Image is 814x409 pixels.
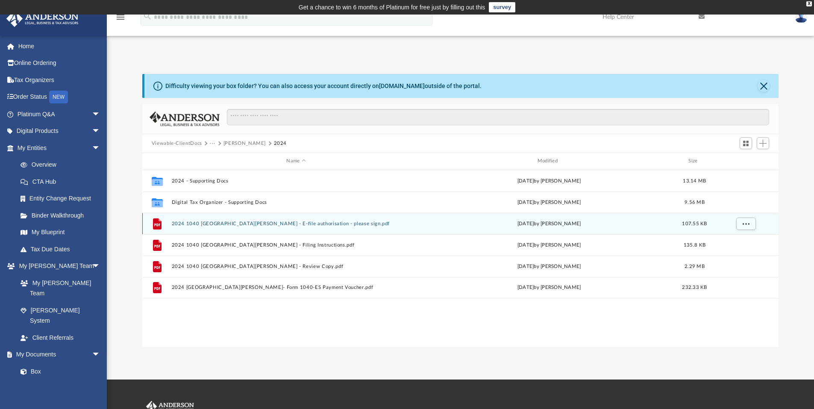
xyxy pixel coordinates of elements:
[424,177,673,185] div: [DATE] by [PERSON_NAME]
[143,12,152,21] i: search
[424,241,673,249] div: [DATE] by [PERSON_NAME]
[685,264,705,268] span: 2.29 MB
[677,157,711,165] div: Size
[685,200,705,204] span: 9.56 MB
[682,285,707,290] span: 232.33 KB
[4,10,81,27] img: Anderson Advisors Platinum Portal
[115,12,126,22] i: menu
[12,190,113,207] a: Entity Change Request
[142,170,779,347] div: grid
[171,221,420,227] button: 2024 1040 [GEOGRAPHIC_DATA][PERSON_NAME] - E-file authorisation - please sign.pdf
[682,221,707,226] span: 107.55 KB
[92,346,109,364] span: arrow_drop_down
[12,274,105,302] a: My [PERSON_NAME] Team
[92,258,109,275] span: arrow_drop_down
[757,137,770,149] button: Add
[424,157,674,165] div: Modified
[223,140,266,147] button: [PERSON_NAME]
[736,217,755,230] button: More options
[806,1,812,6] div: close
[683,178,706,183] span: 13.14 MB
[92,106,109,123] span: arrow_drop_down
[424,198,673,206] div: [DATE] by [PERSON_NAME]
[12,207,113,224] a: Binder Walkthrough
[92,123,109,140] span: arrow_drop_down
[424,220,673,227] div: [DATE] by [PERSON_NAME]
[424,284,673,291] div: [DATE] by [PERSON_NAME]
[171,157,420,165] div: Name
[715,157,775,165] div: id
[171,264,420,269] button: 2024 1040 [GEOGRAPHIC_DATA][PERSON_NAME] - Review Copy.pdf
[12,380,109,397] a: Meeting Minutes
[6,106,113,123] a: Platinum Q&Aarrow_drop_down
[684,242,705,247] span: 135.8 KB
[6,123,113,140] a: Digital Productsarrow_drop_down
[49,91,68,103] div: NEW
[12,156,113,174] a: Overview
[12,173,113,190] a: CTA Hub
[12,241,113,258] a: Tax Due Dates
[6,258,109,275] a: My [PERSON_NAME] Teamarrow_drop_down
[6,88,113,106] a: Order StatusNEW
[115,16,126,22] a: menu
[146,157,168,165] div: id
[6,346,109,363] a: My Documentsarrow_drop_down
[12,302,109,329] a: [PERSON_NAME] System
[489,2,515,12] a: survey
[227,109,769,125] input: Search files and folders
[12,363,105,380] a: Box
[171,200,420,205] button: Digital Tax Organizer - Supporting Docs
[12,224,109,241] a: My Blueprint
[92,139,109,157] span: arrow_drop_down
[740,137,752,149] button: Switch to Grid View
[12,329,109,346] a: Client Referrals
[6,139,113,156] a: My Entitiesarrow_drop_down
[6,71,113,88] a: Tax Organizers
[210,140,215,147] button: ···
[6,38,113,55] a: Home
[274,140,287,147] button: 2024
[6,55,113,72] a: Online Ordering
[299,2,485,12] div: Get a chance to win 6 months of Platinum for free just by filling out this
[165,82,482,91] div: Difficulty viewing your box folder? You can also access your account directly on outside of the p...
[795,11,808,23] img: User Pic
[171,178,420,184] button: 2024 - Supporting Docs
[379,82,425,89] a: [DOMAIN_NAME]
[171,285,420,290] button: 2024 [GEOGRAPHIC_DATA][PERSON_NAME]- Form 1040-ES Payment Voucher.pdf
[758,80,770,92] button: Close
[171,242,420,248] button: 2024 1040 [GEOGRAPHIC_DATA][PERSON_NAME] - Filing Instructions.pdf
[424,262,673,270] div: [DATE] by [PERSON_NAME]
[152,140,202,147] button: Viewable-ClientDocs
